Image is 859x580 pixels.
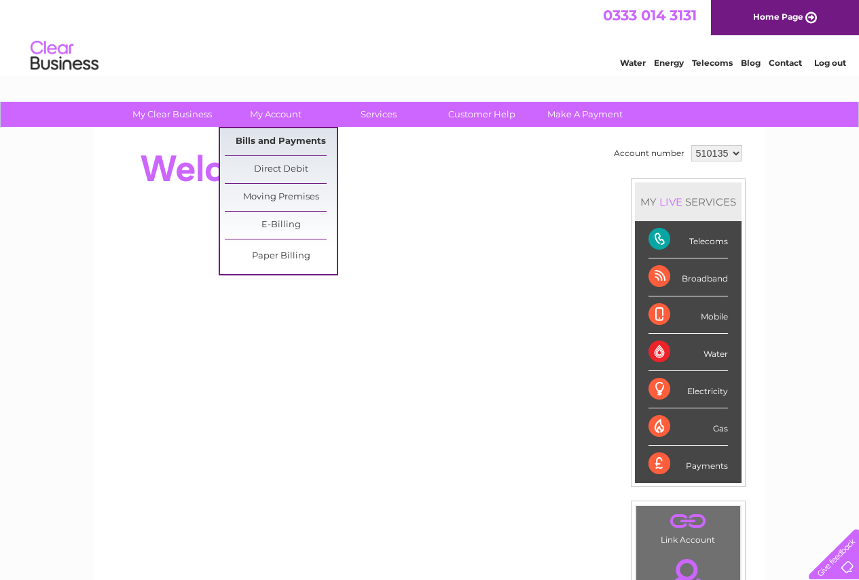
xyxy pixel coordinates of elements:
[225,184,337,211] a: Moving Premises
[323,102,435,127] a: Services
[636,505,741,548] td: Link Account
[769,58,802,68] a: Contact
[648,258,728,296] div: Broadband
[648,221,728,258] div: Telecoms
[648,371,728,408] div: Electricity
[648,334,728,371] div: Water
[529,102,641,127] a: Make A Payment
[116,102,228,127] a: My Clear Business
[648,446,728,482] div: Payments
[640,509,737,533] a: .
[30,35,99,77] img: logo.png
[635,182,742,221] div: MY SERVICES
[603,7,697,24] a: 0333 014 3131
[648,408,728,446] div: Gas
[741,58,761,68] a: Blog
[225,156,337,183] a: Direct Debit
[620,58,646,68] a: Water
[657,195,685,208] div: LIVE
[648,296,728,334] div: Mobile
[654,58,684,68] a: Energy
[225,243,337,270] a: Paper Billing
[225,212,337,239] a: E-Billing
[426,102,538,127] a: Customer Help
[225,128,337,155] a: Bills and Payments
[109,7,751,66] div: Clear Business is a trading name of Verastar Limited (registered in [GEOGRAPHIC_DATA] No. 3667643...
[219,102,331,127] a: My Account
[610,142,688,165] td: Account number
[692,58,733,68] a: Telecoms
[814,58,846,68] a: Log out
